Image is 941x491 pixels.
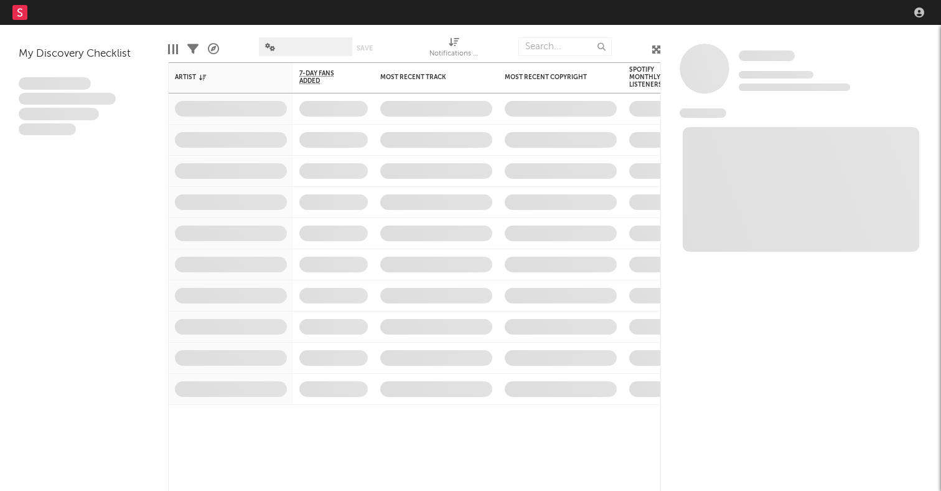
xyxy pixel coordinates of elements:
span: Lorem ipsum dolor [19,77,91,90]
div: My Discovery Checklist [19,47,149,62]
span: Tracking Since: [DATE] [739,71,813,79]
input: Search... [518,37,612,56]
div: Edit Columns [168,31,178,67]
div: Filters [187,31,199,67]
div: Spotify Monthly Listeners [629,66,673,88]
div: Notifications (Artist) [429,31,479,67]
button: Save [357,45,373,52]
a: Some Artist [739,50,795,62]
div: Notifications (Artist) [429,47,479,62]
span: Aliquam viverra [19,123,76,136]
span: Integer aliquet in purus et [19,93,116,105]
span: 0 fans last week [739,83,850,91]
div: A&R Pipeline [208,31,219,67]
div: Most Recent Copyright [505,74,598,81]
span: 7-Day Fans Added [299,70,349,85]
span: Some Artist [739,50,795,61]
div: Most Recent Track [380,74,474,81]
span: News Feed [680,108,726,118]
span: Praesent ac interdum [19,108,99,120]
div: Artist [175,74,268,81]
